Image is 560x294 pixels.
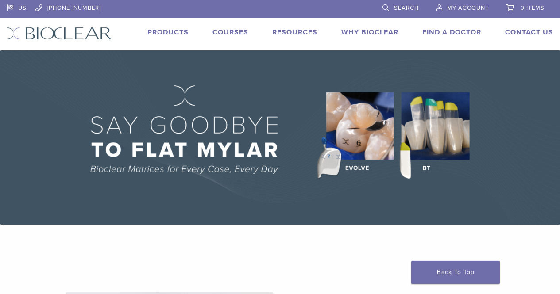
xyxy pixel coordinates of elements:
img: Bioclear [7,27,112,40]
a: Products [147,28,189,37]
span: Search [394,4,419,11]
a: Find A Doctor [422,28,481,37]
a: Contact Us [505,28,553,37]
span: My Account [447,4,489,11]
span: 0 items [521,4,545,11]
a: Resources [272,28,317,37]
a: Courses [212,28,248,37]
a: Why Bioclear [341,28,398,37]
a: Back To Top [411,261,500,284]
